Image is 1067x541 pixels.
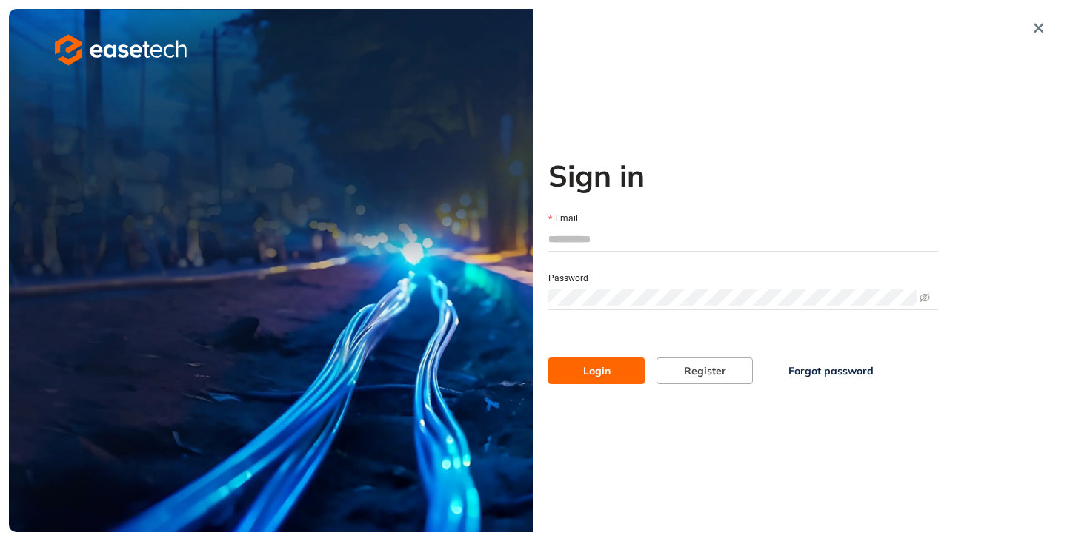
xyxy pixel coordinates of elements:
[548,272,588,286] label: Password
[583,363,611,379] span: Login
[788,363,874,379] span: Forgot password
[548,212,578,226] label: Email
[548,228,938,250] input: Email
[548,289,917,306] input: Password
[920,292,930,303] span: eye-invisible
[9,9,533,532] img: cover image
[548,158,938,193] h2: Sign in
[548,357,645,384] button: Login
[765,357,897,384] button: Forgot password
[684,363,726,379] span: Register
[657,357,753,384] button: Register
